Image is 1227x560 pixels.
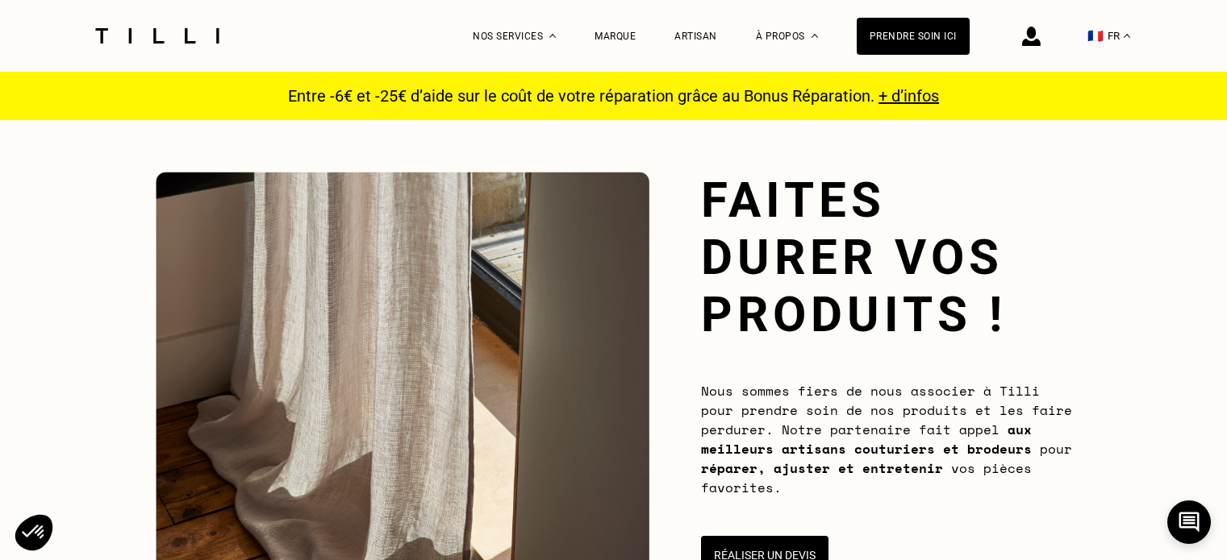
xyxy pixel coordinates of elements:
span: Nous sommes fiers de nous associer à Tilli pour prendre soin de nos produits et les faire perdure... [701,381,1072,497]
h1: Faites durer vos produits ! [701,172,1072,343]
img: icône connexion [1022,27,1041,46]
a: Marque [595,31,636,42]
a: + d’infos [879,86,939,106]
b: aux meilleurs artisans couturiers et brodeurs [701,420,1032,458]
img: Menu déroulant à propos [812,34,818,38]
a: Prendre soin ici [857,18,970,55]
img: menu déroulant [1124,34,1130,38]
a: Artisan [674,31,717,42]
p: Entre -6€ et -25€ d’aide sur le coût de votre réparation grâce au Bonus Réparation. [278,86,949,106]
b: réparer, ajuster et entretenir [701,458,943,478]
img: Logo du service de couturière Tilli [90,28,225,44]
span: 🇫🇷 [1087,28,1104,44]
img: Menu déroulant [549,34,556,38]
